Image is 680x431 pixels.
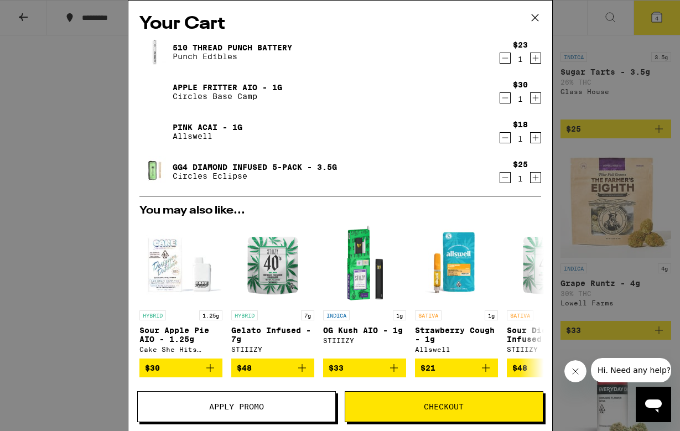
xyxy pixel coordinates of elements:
a: Open page for Sour Apple Pie AIO - 1.25g from Cake She Hits Different [139,222,222,359]
div: $18 [513,120,528,129]
button: Add to bag [139,359,222,377]
p: Sour Diesel Infused - 7g [507,326,590,344]
img: STIIIZY - Gelato Infused - 7g [231,222,314,305]
img: Apple Fritter AIO - 1g [139,76,170,107]
button: Decrement [500,92,511,103]
div: STIIIZY [507,346,590,353]
div: $30 [513,80,528,89]
img: Cake She Hits Different - Sour Apple Pie AIO - 1.25g [139,222,222,305]
button: Increment [530,53,541,64]
button: Increment [530,92,541,103]
a: GG4 Diamond Infused 5-Pack - 3.5g [173,163,337,172]
p: 1.25g [199,310,222,320]
a: Open page for Sour Diesel Infused - 7g from STIIIZY [507,222,590,359]
button: Add to bag [415,359,498,377]
img: STIIIZY - OG Kush AIO - 1g [323,222,406,305]
img: STIIIZY - Sour Diesel Infused - 7g [507,222,590,305]
p: INDICA [323,310,350,320]
button: Decrement [500,53,511,64]
img: GG4 Diamond Infused 5-Pack - 3.5g [139,156,170,187]
a: Pink Acai - 1g [173,123,242,132]
p: HYBRID [139,310,166,320]
img: 510 Thread Punch Battery [139,37,170,67]
p: Sour Apple Pie AIO - 1.25g [139,326,222,344]
p: Circles Eclipse [173,172,337,180]
img: Allswell - Strawberry Cough - 1g [415,222,498,305]
div: STIIIZY [323,337,406,344]
p: 1g [393,310,406,320]
h2: You may also like... [139,205,541,216]
span: $48 [237,364,252,372]
div: 1 [513,134,528,143]
p: Gelato Infused - 7g [231,326,314,344]
div: $23 [513,40,528,49]
span: Apply Promo [209,403,264,411]
a: Apple Fritter AIO - 1g [173,83,282,92]
p: HYBRID [231,310,258,320]
div: 1 [513,95,528,103]
p: Strawberry Cough - 1g [415,326,498,344]
span: $30 [145,364,160,372]
h2: Your Cart [139,12,541,37]
p: SATIVA [415,310,442,320]
div: Allswell [415,346,498,353]
p: 1g [485,310,498,320]
span: $48 [512,364,527,372]
div: 1 [513,174,528,183]
button: Add to bag [507,359,590,377]
a: Open page for Strawberry Cough - 1g from Allswell [415,222,498,359]
img: Pink Acai - 1g [139,116,170,147]
span: $33 [329,364,344,372]
p: Circles Base Camp [173,92,282,101]
button: Add to bag [231,359,314,377]
a: 510 Thread Punch Battery [173,43,292,52]
button: Increment [530,132,541,143]
button: Decrement [500,172,511,183]
div: STIIIZY [231,346,314,353]
button: Apply Promo [137,391,336,422]
span: Checkout [424,403,464,411]
p: SATIVA [507,310,533,320]
iframe: Close message [564,360,586,382]
span: $21 [421,364,435,372]
p: Allswell [173,132,242,141]
a: Open page for OG Kush AIO - 1g from STIIIZY [323,222,406,359]
iframe: Button to launch messaging window [636,387,671,422]
p: Punch Edibles [173,52,292,61]
iframe: Message from company [591,358,671,382]
button: Increment [530,172,541,183]
button: Decrement [500,132,511,143]
p: 7g [301,310,314,320]
button: Add to bag [323,359,406,377]
a: Open page for Gelato Infused - 7g from STIIIZY [231,222,314,359]
div: $25 [513,160,528,169]
div: 1 [513,55,528,64]
div: Cake She Hits Different [139,346,222,353]
button: Checkout [345,391,543,422]
p: OG Kush AIO - 1g [323,326,406,335]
